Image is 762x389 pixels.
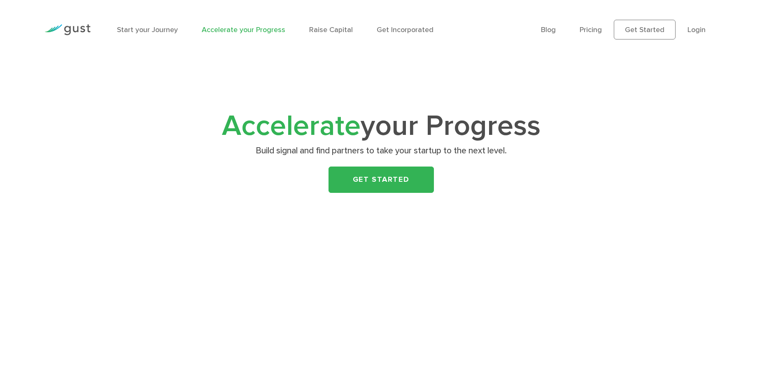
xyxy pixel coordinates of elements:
[377,25,433,34] a: Get Incorporated
[219,113,544,139] h1: your Progress
[687,25,706,34] a: Login
[202,25,285,34] a: Accelerate your Progress
[329,167,434,193] a: Get Started
[117,25,178,34] a: Start your Journey
[580,25,602,34] a: Pricing
[222,109,361,143] span: Accelerate
[541,25,556,34] a: Blog
[614,20,676,39] a: Get Started
[309,25,353,34] a: Raise Capital
[221,145,541,157] p: Build signal and find partners to take your startup to the next level.
[44,24,91,35] img: Gust Logo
